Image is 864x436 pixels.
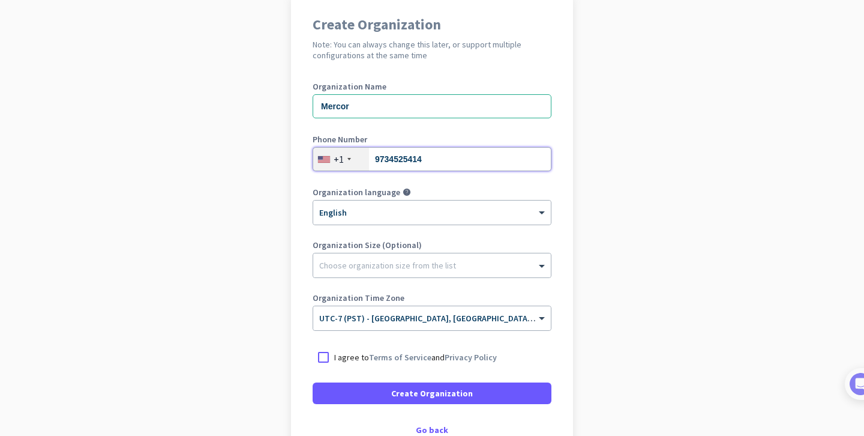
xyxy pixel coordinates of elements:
label: Organization Name [313,82,551,91]
a: Privacy Policy [445,352,497,363]
p: I agree to and [334,351,497,363]
div: +1 [334,153,344,165]
input: What is the name of your organization? [313,94,551,118]
label: Phone Number [313,135,551,144]
label: Organization Time Zone [313,294,551,302]
input: 201-555-0123 [313,147,551,171]
h1: Create Organization [313,17,551,32]
a: Terms of Service [369,352,431,363]
label: Organization Size (Optional) [313,241,551,249]
label: Organization language [313,188,400,196]
h2: Note: You can always change this later, or support multiple configurations at the same time [313,39,551,61]
span: Create Organization [391,387,473,399]
i: help [403,188,411,196]
div: Go back [313,426,551,434]
button: Create Organization [313,383,551,404]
